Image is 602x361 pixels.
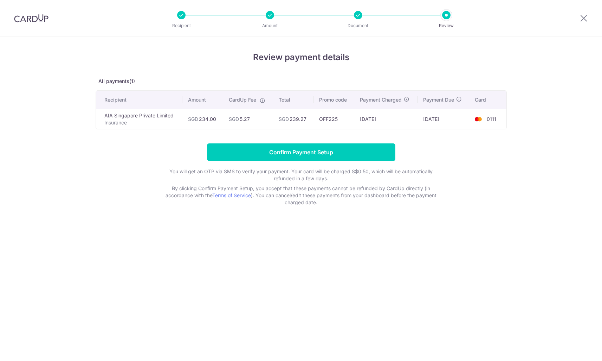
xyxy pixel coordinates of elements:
span: SGD [229,116,239,122]
p: Document [332,22,384,29]
p: Review [420,22,472,29]
p: Insurance [104,119,177,126]
td: AIA Singapore Private Limited [96,109,182,129]
th: Promo code [313,91,354,109]
span: Payment Charged [360,96,402,103]
img: <span class="translation_missing" title="translation missing: en.account_steps.new_confirm_form.b... [471,115,485,123]
p: Amount [244,22,296,29]
iframe: Opens a widget where you can find more information [557,340,595,357]
td: OFF225 [313,109,354,129]
span: 0111 [487,116,496,122]
p: All payments(1) [96,78,507,85]
input: Confirm Payment Setup [207,143,395,161]
td: [DATE] [417,109,470,129]
span: SGD [279,116,289,122]
td: 234.00 [182,109,223,129]
p: By clicking Confirm Payment Setup, you accept that these payments cannot be refunded by CardUp di... [161,185,442,206]
span: CardUp Fee [229,96,256,103]
img: CardUp [14,14,48,22]
td: [DATE] [354,109,417,129]
th: Total [273,91,313,109]
p: Recipient [155,22,207,29]
td: 239.27 [273,109,313,129]
span: SGD [188,116,198,122]
th: Amount [182,91,223,109]
a: Terms of Service [212,192,251,198]
h4: Review payment details [96,51,507,64]
span: Payment Due [423,96,454,103]
td: 5.27 [223,109,273,129]
th: Recipient [96,91,182,109]
th: Card [469,91,506,109]
p: You will get an OTP via SMS to verify your payment. Your card will be charged S$0.50, which will ... [161,168,442,182]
